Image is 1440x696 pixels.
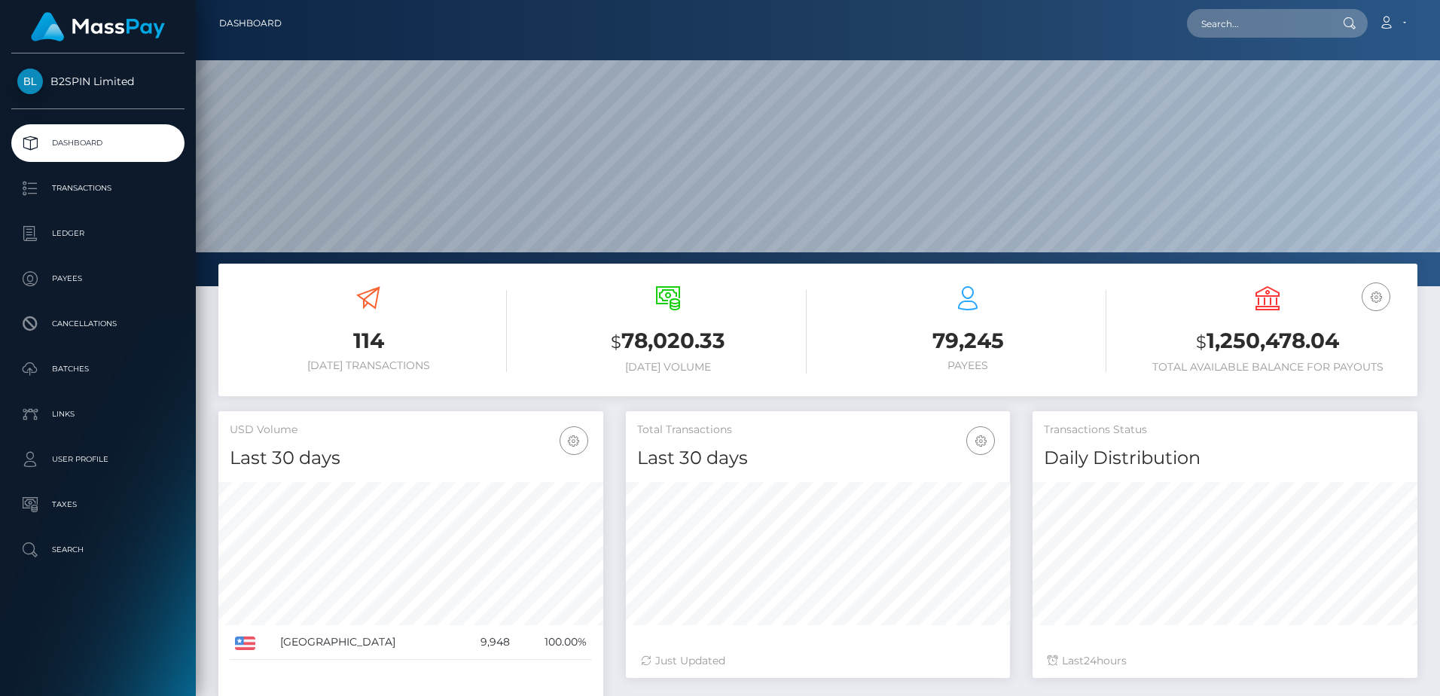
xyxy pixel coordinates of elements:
[17,493,178,516] p: Taxes
[11,395,185,433] a: Links
[1044,445,1406,472] h4: Daily Distribution
[1084,654,1097,667] span: 24
[1196,331,1207,353] small: $
[11,169,185,207] a: Transactions
[11,305,185,343] a: Cancellations
[275,625,458,660] td: [GEOGRAPHIC_DATA]
[11,441,185,478] a: User Profile
[829,326,1106,356] h3: 79,245
[11,215,185,252] a: Ledger
[17,222,178,245] p: Ledger
[17,539,178,561] p: Search
[829,359,1106,372] h6: Payees
[457,625,515,660] td: 9,948
[11,75,185,88] span: B2SPIN Limited
[230,445,592,472] h4: Last 30 days
[11,124,185,162] a: Dashboard
[1048,653,1402,669] div: Last hours
[31,12,165,41] img: MassPay Logo
[529,326,807,357] h3: 78,020.33
[219,8,282,39] a: Dashboard
[1129,326,1406,357] h3: 1,250,478.04
[637,423,999,438] h5: Total Transactions
[1129,361,1406,374] h6: Total Available Balance for Payouts
[1187,9,1329,38] input: Search...
[230,359,507,372] h6: [DATE] Transactions
[230,326,507,356] h3: 114
[11,531,185,569] a: Search
[11,350,185,388] a: Batches
[17,132,178,154] p: Dashboard
[17,313,178,335] p: Cancellations
[235,636,255,650] img: US.png
[637,445,999,472] h4: Last 30 days
[17,448,178,471] p: User Profile
[230,423,592,438] h5: USD Volume
[11,486,185,524] a: Taxes
[11,260,185,298] a: Payees
[641,653,996,669] div: Just Updated
[515,625,592,660] td: 100.00%
[17,403,178,426] p: Links
[17,358,178,380] p: Batches
[17,267,178,290] p: Payees
[17,177,178,200] p: Transactions
[17,69,43,94] img: B2SPIN Limited
[1044,423,1406,438] h5: Transactions Status
[529,361,807,374] h6: [DATE] Volume
[611,331,621,353] small: $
